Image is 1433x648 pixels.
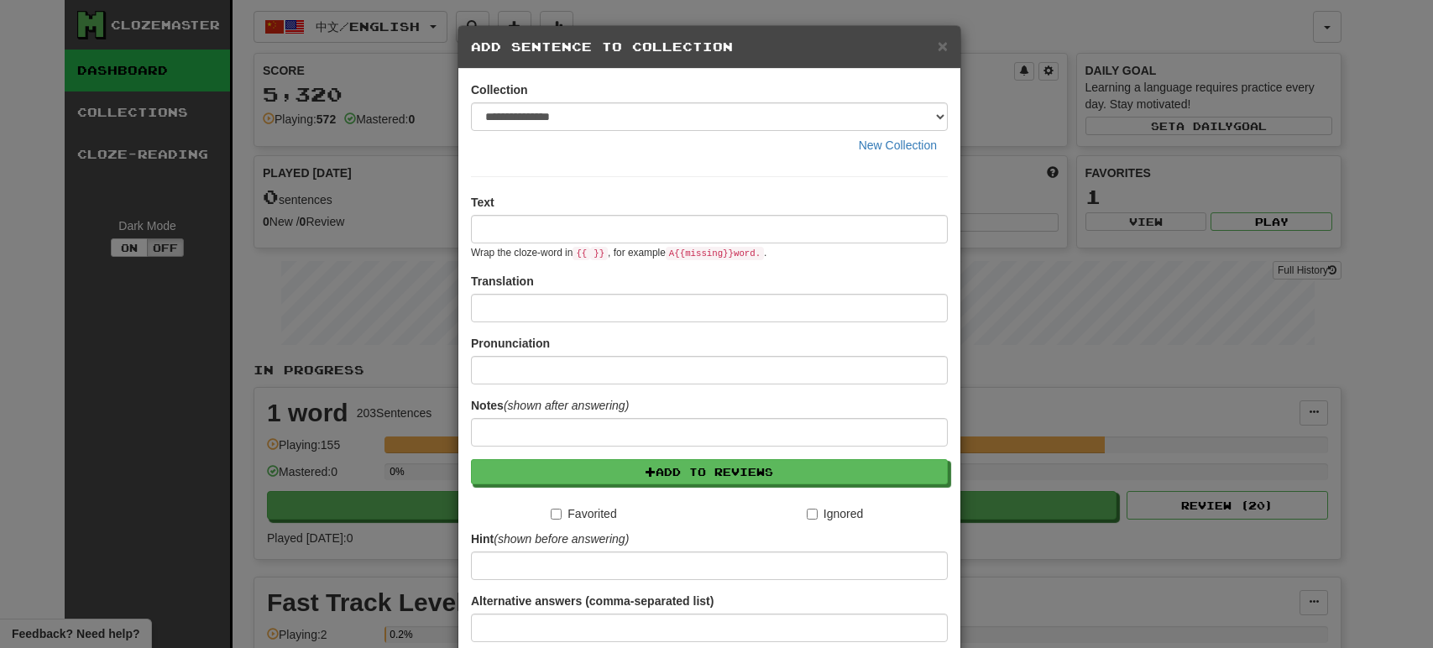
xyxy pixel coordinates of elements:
span: × [938,36,948,55]
em: (shown before answering) [494,532,629,546]
label: Text [471,194,494,211]
label: Translation [471,273,534,290]
label: Hint [471,530,629,547]
input: Favorited [551,509,562,520]
label: Favorited [551,505,616,522]
label: Collection [471,81,528,98]
label: Alternative answers (comma-separated list) [471,593,714,609]
button: Add to Reviews [471,459,948,484]
em: (shown after answering) [504,399,629,412]
button: New Collection [848,131,948,159]
code: A {{ missing }} word. [666,247,764,260]
button: Close [938,37,948,55]
small: Wrap the cloze-word in , for example . [471,247,766,259]
input: Ignored [807,509,818,520]
label: Notes [471,397,629,414]
code: {{ [573,247,590,260]
label: Ignored [807,505,863,522]
h5: Add Sentence to Collection [471,39,948,55]
code: }} [590,247,608,260]
label: Pronunciation [471,335,550,352]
